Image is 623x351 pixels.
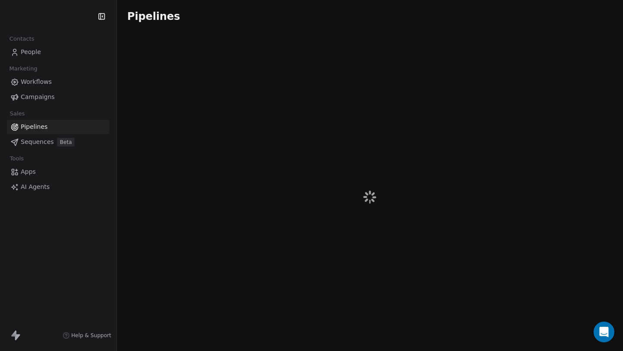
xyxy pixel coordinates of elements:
[7,45,109,59] a: People
[21,167,36,176] span: Apps
[21,77,52,86] span: Workflows
[594,322,614,342] div: Open Intercom Messenger
[6,32,38,45] span: Contacts
[6,62,41,75] span: Marketing
[71,332,111,339] span: Help & Support
[21,122,48,131] span: Pipelines
[6,107,29,120] span: Sales
[7,120,109,134] a: Pipelines
[6,152,27,165] span: Tools
[7,180,109,194] a: AI Agents
[7,135,109,149] a: SequencesBeta
[21,48,41,57] span: People
[21,182,50,191] span: AI Agents
[7,90,109,104] a: Campaigns
[127,10,180,22] span: Pipelines
[63,332,111,339] a: Help & Support
[7,75,109,89] a: Workflows
[21,93,55,102] span: Campaigns
[7,165,109,179] a: Apps
[21,137,54,147] span: Sequences
[57,138,74,147] span: Beta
